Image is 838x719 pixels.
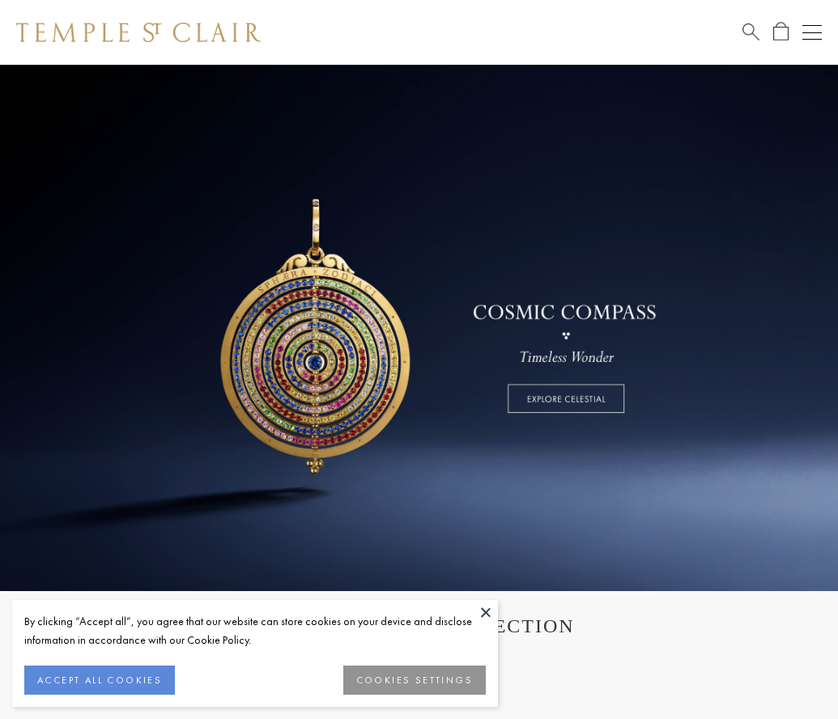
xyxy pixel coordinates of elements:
a: Open Shopping Bag [773,22,789,42]
button: Open navigation [802,23,822,42]
img: Temple St. Clair [16,23,261,42]
button: ACCEPT ALL COOKIES [24,666,175,695]
a: Search [742,22,759,42]
div: By clicking “Accept all”, you agree that our website can store cookies on your device and disclos... [24,612,486,649]
button: COOKIES SETTINGS [343,666,486,695]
